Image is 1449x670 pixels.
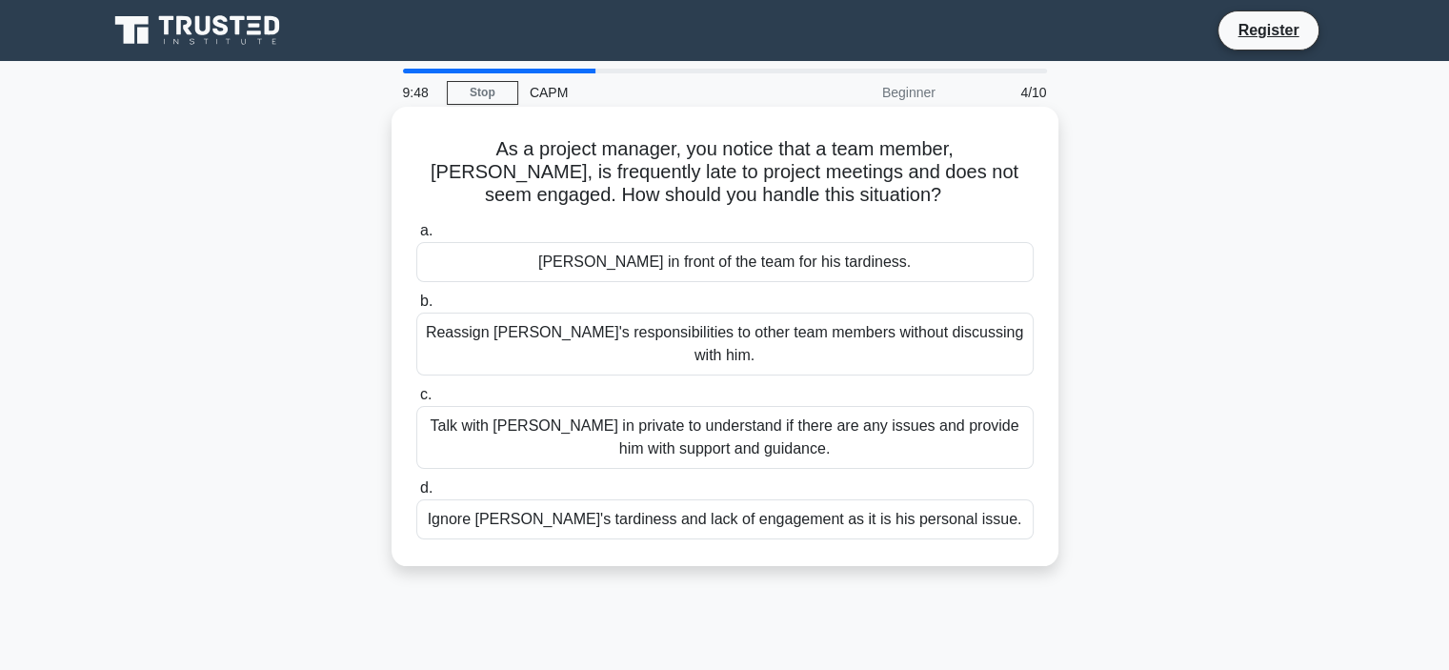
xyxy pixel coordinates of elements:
[1226,18,1310,42] a: Register
[392,73,447,112] div: 9:48
[420,293,433,309] span: b.
[414,137,1036,208] h5: As a project manager, you notice that a team member, [PERSON_NAME], is frequently late to project...
[420,479,433,496] span: d.
[416,313,1034,376] div: Reassign [PERSON_NAME]'s responsibilities to other team members without discussing with him.
[447,81,518,105] a: Stop
[416,406,1034,469] div: Talk with [PERSON_NAME] in private to understand if there are any issues and provide him with sup...
[416,499,1034,539] div: Ignore [PERSON_NAME]'s tardiness and lack of engagement as it is his personal issue.
[780,73,947,112] div: Beginner
[416,242,1034,282] div: [PERSON_NAME] in front of the team for his tardiness.
[518,73,780,112] div: CAPM
[420,222,433,238] span: a.
[420,386,432,402] span: c.
[947,73,1058,112] div: 4/10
